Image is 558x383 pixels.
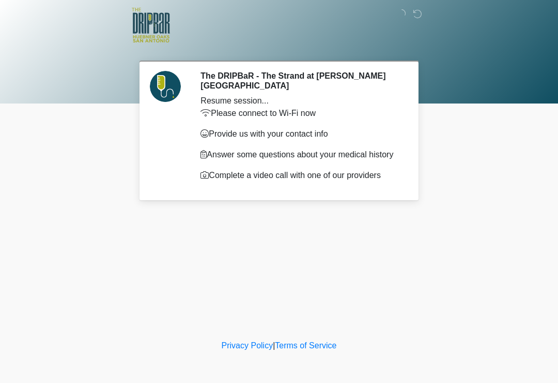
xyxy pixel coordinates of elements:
img: Agent Avatar [150,71,181,102]
div: Resume session... [200,95,400,107]
p: Complete a video call with one of our providers [200,169,400,182]
h2: The DRIPBaR - The Strand at [PERSON_NAME][GEOGRAPHIC_DATA] [200,71,400,91]
p: Provide us with your contact info [200,128,400,140]
a: | [273,341,275,350]
a: Privacy Policy [222,341,273,350]
p: Answer some questions about your medical history [200,149,400,161]
a: Terms of Service [275,341,336,350]
p: Please connect to Wi-Fi now [200,107,400,120]
img: The DRIPBaR - The Strand at Huebner Oaks Logo [132,8,170,42]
